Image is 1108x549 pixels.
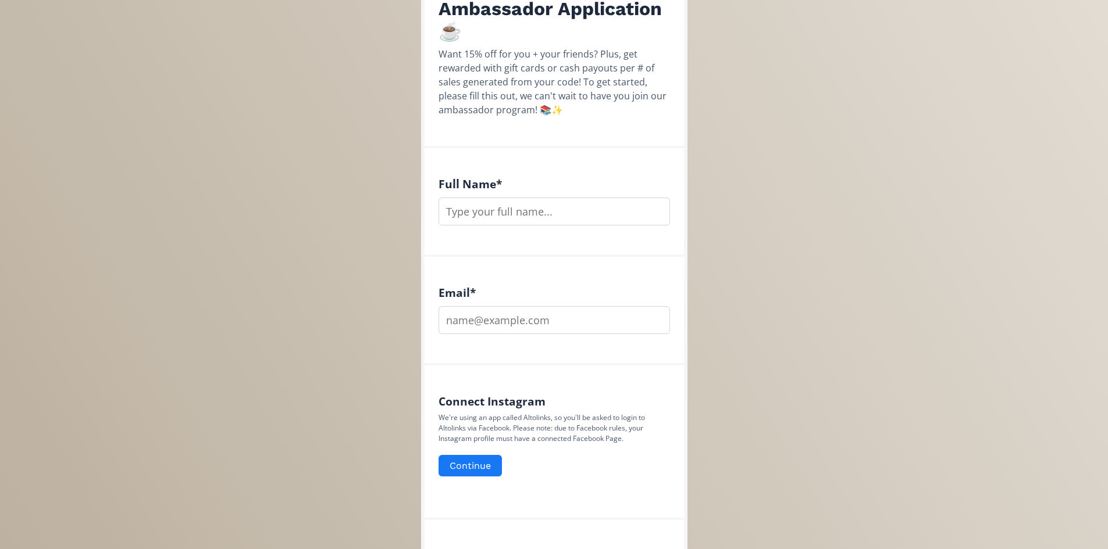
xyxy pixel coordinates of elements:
[439,286,670,299] h4: Email *
[439,177,670,191] h4: Full Name *
[439,412,670,444] p: We're using an app called Altolinks, so you'll be asked to login to Altolinks via Facebook. Pleas...
[439,455,502,476] button: Continue
[439,47,670,117] div: Want 15% off for you + your friends? Plus, get rewarded with gift cards or cash payouts per # of ...
[439,394,670,408] h4: Connect Instagram
[439,306,670,334] input: name@example.com
[439,198,670,225] input: Type your full name...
